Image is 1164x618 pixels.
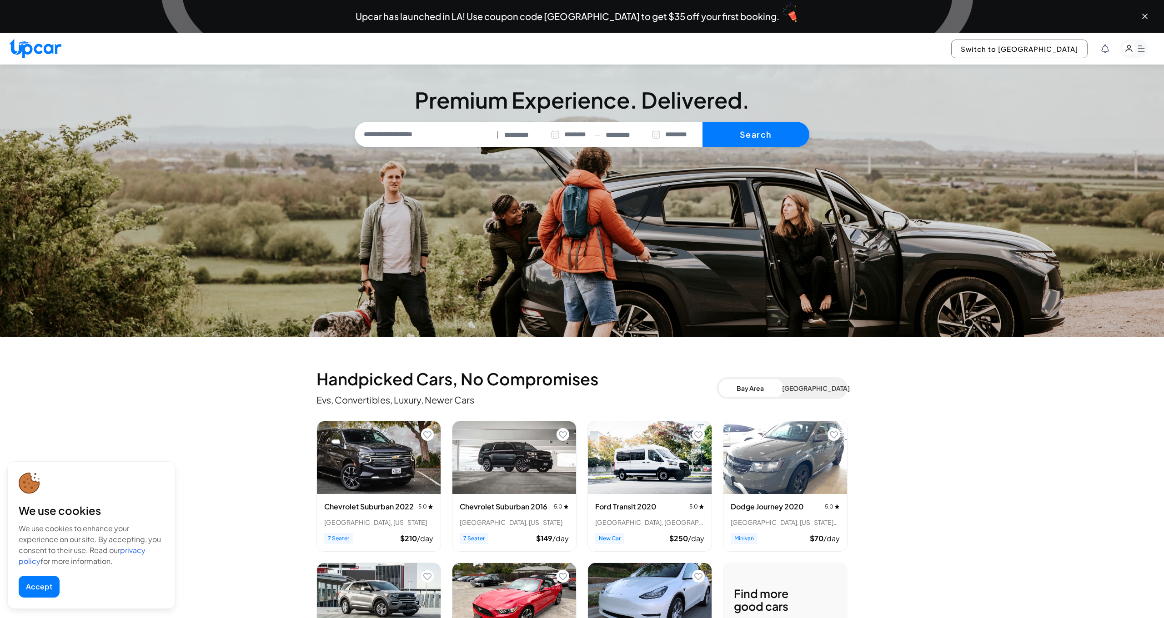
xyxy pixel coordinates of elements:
h3: Chevrolet Suburban 2022 [324,501,414,512]
div: View details for Chevrolet Suburban 2016 [452,421,577,552]
img: cookie-icon.svg [19,473,40,494]
span: $ 250 [669,533,688,543]
span: /day [688,533,704,543]
button: Search [702,122,809,147]
h3: Chevrolet Suburban 2016 [460,501,547,512]
div: [GEOGRAPHIC_DATA], [US_STATE] • 1 trips [731,518,840,527]
span: /day [417,533,433,543]
span: — [594,130,600,140]
img: Upcar Logo [9,39,61,58]
div: [GEOGRAPHIC_DATA], [US_STATE] [460,518,569,527]
span: Minivan [731,533,758,544]
span: 5.0 [418,503,433,510]
span: 7 Seater [460,533,488,544]
img: Dodge Journey 2020 [723,421,847,494]
img: Ford Transit 2020 [588,421,712,494]
div: View details for Dodge Journey 2020 [723,421,848,552]
button: Add to favorites [557,428,569,441]
span: 5.0 [689,503,704,510]
h3: Dodge Journey 2020 [731,501,803,512]
button: Add to favorites [828,428,840,441]
span: Upcar has launched in LA! Use coupon code [GEOGRAPHIC_DATA] to get $35 off your first booking. [356,12,779,21]
div: [GEOGRAPHIC_DATA], [US_STATE] [324,518,433,527]
span: $ 149 [536,533,552,543]
button: Close banner [1140,12,1149,21]
span: /day [552,533,569,543]
h2: Handpicked Cars, No Compromises [316,370,717,388]
button: Accept [19,576,60,598]
span: | [497,130,499,140]
span: /day [823,533,840,543]
img: star [834,504,840,509]
h3: Ford Transit 2020 [595,501,656,512]
span: $ 210 [400,533,417,543]
h3: Premium Experience. Delivered. [355,89,809,111]
span: $ 70 [810,533,823,543]
span: New Car [595,533,624,544]
div: We use cookies to enhance your experience on our site. By accepting, you consent to their use. Re... [19,523,164,567]
span: 7 Seater [324,533,353,544]
button: Switch to [GEOGRAPHIC_DATA] [951,40,1088,58]
p: Evs, Convertibles, Luxury, Newer Cars [316,394,717,406]
h3: Find more good cars [734,587,788,613]
div: We use cookies [19,503,164,518]
button: Add to favorites [692,428,705,441]
img: Chevrolet Suburban 2016 [452,421,576,494]
div: View details for Ford Transit 2020 [587,421,712,552]
button: [GEOGRAPHIC_DATA] [782,379,846,397]
button: Add to favorites [421,428,434,441]
img: star [563,504,569,509]
button: Add to favorites [557,570,569,583]
span: 5.0 [825,503,840,510]
img: star [699,504,704,509]
div: [GEOGRAPHIC_DATA], [GEOGRAPHIC_DATA] [595,518,704,527]
button: Add to favorites [421,570,434,583]
div: View details for Chevrolet Suburban 2022 [316,421,441,552]
img: Chevrolet Suburban 2022 [317,421,441,494]
img: star [428,504,433,509]
button: Bay Area [718,379,782,397]
button: Add to favorites [692,570,705,583]
span: 5.0 [554,503,569,510]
